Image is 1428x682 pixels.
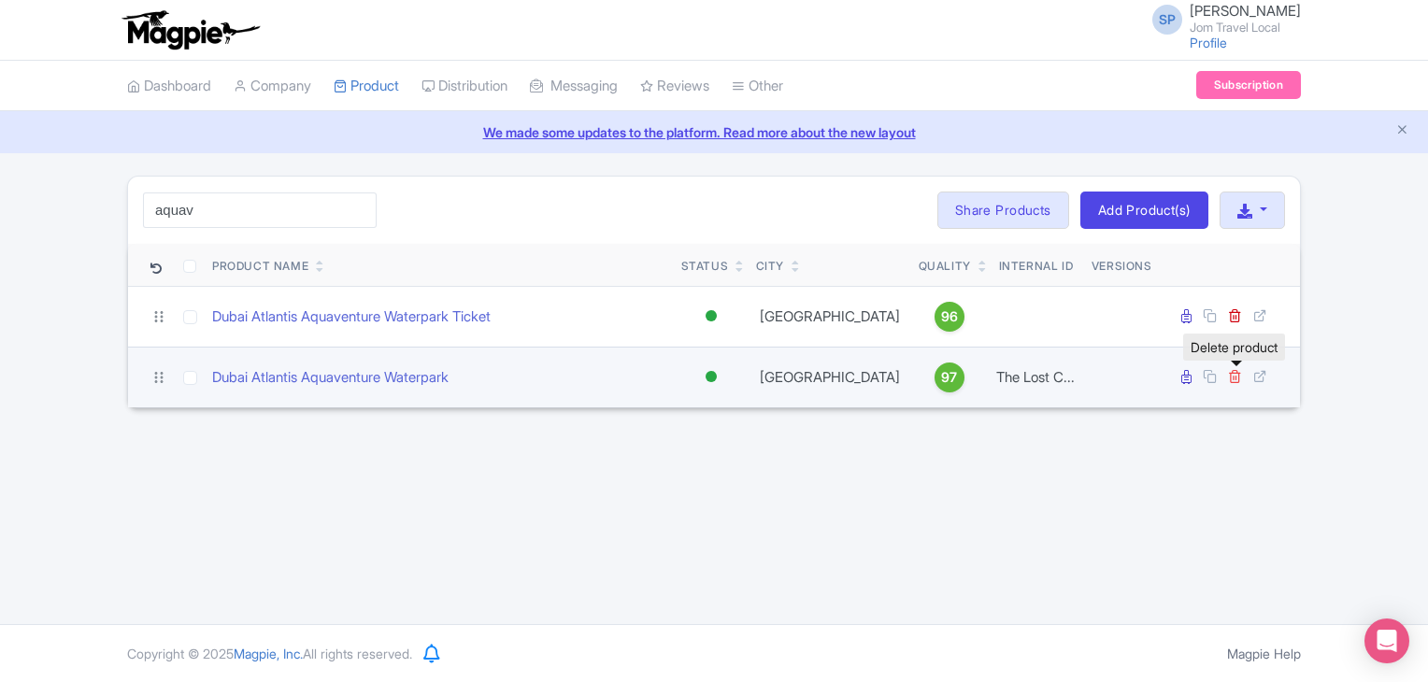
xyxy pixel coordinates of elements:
[421,61,507,112] a: Distribution
[1190,2,1301,20] span: [PERSON_NAME]
[681,258,729,275] div: Status
[1141,4,1301,34] a: SP [PERSON_NAME] Jom Travel Local
[941,306,958,327] span: 96
[756,258,784,275] div: City
[212,306,491,328] a: Dubai Atlantis Aquaventure Waterpark Ticket
[919,258,971,275] div: Quality
[919,302,980,332] a: 96
[116,644,423,663] div: Copyright © 2025 All rights reserved.
[702,303,721,330] div: Active
[1190,21,1301,34] small: Jom Travel Local
[988,347,1084,407] td: The Lost C...
[749,286,911,347] td: [GEOGRAPHIC_DATA]
[212,367,449,389] a: Dubai Atlantis Aquaventure Waterpark
[988,244,1084,287] th: Internal ID
[702,363,721,391] div: Active
[1084,244,1160,287] th: Versions
[732,61,783,112] a: Other
[234,61,311,112] a: Company
[530,61,618,112] a: Messaging
[1364,618,1409,663] div: Open Intercom Messenger
[1190,35,1227,50] a: Profile
[941,367,957,388] span: 97
[640,61,709,112] a: Reviews
[11,122,1417,142] a: We made some updates to the platform. Read more about the new layout
[1080,192,1208,229] a: Add Product(s)
[1196,71,1301,99] a: Subscription
[127,61,211,112] a: Dashboard
[937,192,1069,229] a: Share Products
[143,192,377,228] input: Search product name, city, or interal id
[1395,121,1409,142] button: Close announcement
[1183,334,1285,361] div: Delete product
[118,9,263,50] img: logo-ab69f6fb50320c5b225c76a69d11143b.png
[1152,5,1182,35] span: SP
[1227,646,1301,661] a: Magpie Help
[212,258,308,275] div: Product Name
[234,646,303,661] span: Magpie, Inc.
[919,362,980,392] a: 97
[334,61,399,112] a: Product
[749,347,911,407] td: [GEOGRAPHIC_DATA]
